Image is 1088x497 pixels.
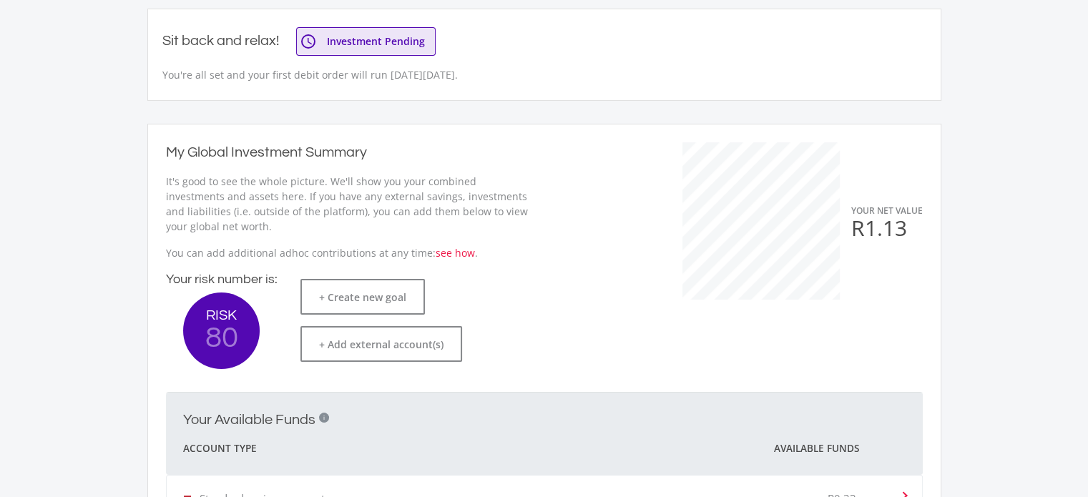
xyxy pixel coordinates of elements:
span: RISK [183,308,260,323]
span: Available Funds [774,441,859,456]
h2: Your Available Funds [183,411,315,428]
span: Account Type [183,440,257,457]
h4: Your risk number is: [166,272,278,287]
p: You're all set and your first debit order will run [DATE][DATE]. [162,67,481,82]
a: see how [436,246,475,260]
button: + Create new goal [300,279,425,315]
mat-expansion-panel-header: Your Available Funds i Account Type Available Funds [166,393,923,475]
i: access_time [300,33,314,50]
p: You can add additional adhoc contributions at any time: . [166,245,530,260]
h2: Sit back and relax! [162,31,279,52]
p: It's good to see the whole picture. We'll show you your combined investments and assets here. If ... [166,174,530,234]
h2: My Global Investment Summary [166,142,367,164]
span: R1.13 [851,213,907,242]
span: Investment Pending [320,36,432,46]
button: + Add external account(s) [300,326,462,362]
span: 80 [183,323,260,353]
span: YOUR NET VALUE [851,205,923,217]
div: i [319,413,329,423]
button: RISK 80 [183,292,260,369]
